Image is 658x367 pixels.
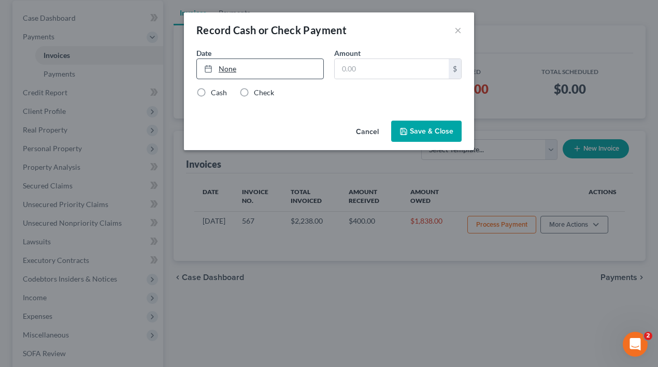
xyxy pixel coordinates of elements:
[454,24,462,36] button: ×
[334,48,361,58] label: Amount
[623,332,648,357] iframe: Intercom live chat
[211,87,227,98] label: Cash
[335,59,449,79] input: 0.00
[197,59,323,79] a: None
[391,121,462,142] button: Save & Close
[196,48,211,58] label: Date
[196,23,347,37] div: Record Cash or Check Payment
[644,332,652,340] span: 2
[348,122,387,142] button: Cancel
[449,59,461,79] div: $
[254,87,274,98] label: Check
